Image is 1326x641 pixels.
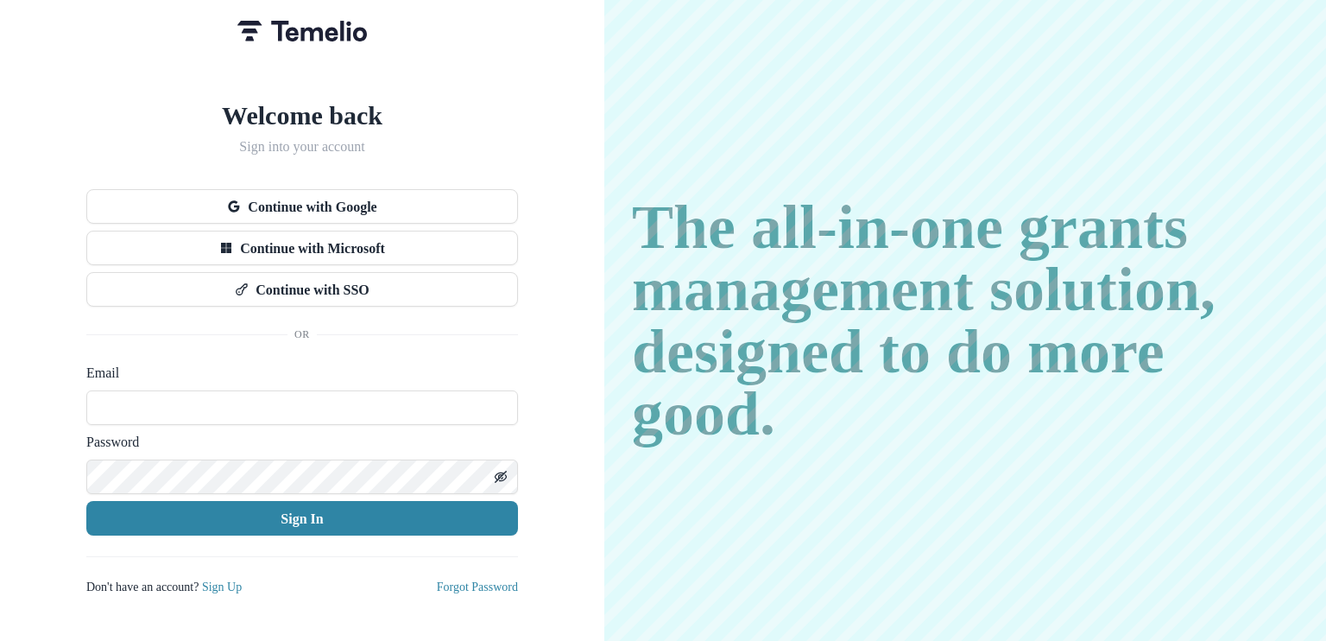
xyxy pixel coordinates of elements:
[237,21,367,41] img: Temelio
[86,432,508,453] label: Password
[86,501,518,536] button: Sign In
[86,100,518,131] h1: Welcome back
[234,580,281,594] a: Sign Up
[86,189,518,224] button: Continue with Google
[86,231,518,265] button: Continue with Microsoft
[86,578,281,596] p: Don't have an account?
[86,363,508,384] label: Email
[86,138,518,155] h2: Sign into your account
[86,272,518,307] button: Continue with SSO
[417,580,518,594] a: Forgot Password
[487,463,515,491] button: Toggle password visibility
